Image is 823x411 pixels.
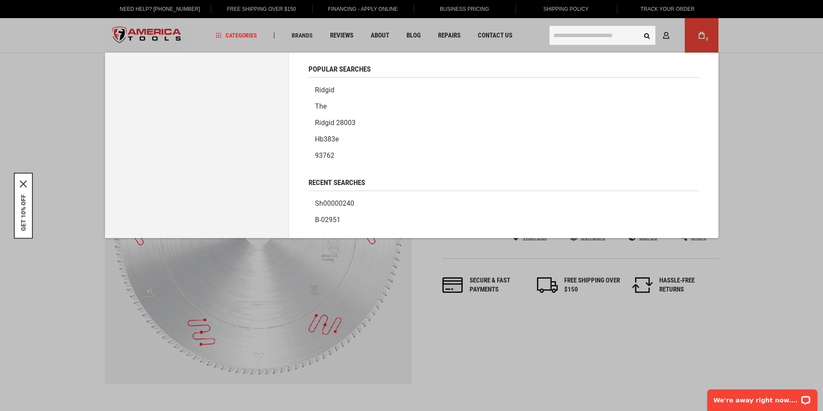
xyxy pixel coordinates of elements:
button: GET 10% OFF [20,194,27,231]
iframe: LiveChat chat widget [702,384,823,411]
a: Ridgid [308,82,699,98]
a: Ridgid 28003 [308,115,699,131]
button: Search [639,27,655,44]
a: The [308,98,699,115]
a: Hb383e [308,131,699,147]
button: Close [20,180,27,187]
svg: close icon [20,180,27,187]
span: Brands [292,32,313,38]
span: Recent Searches [308,179,365,186]
a: Categories [212,30,261,41]
a: 93762 [308,147,699,164]
span: Categories [216,32,257,38]
span: Popular Searches [308,66,371,73]
a: b-02951 [308,212,699,228]
a: Brands [288,30,317,41]
a: sh00000240 [308,195,699,212]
